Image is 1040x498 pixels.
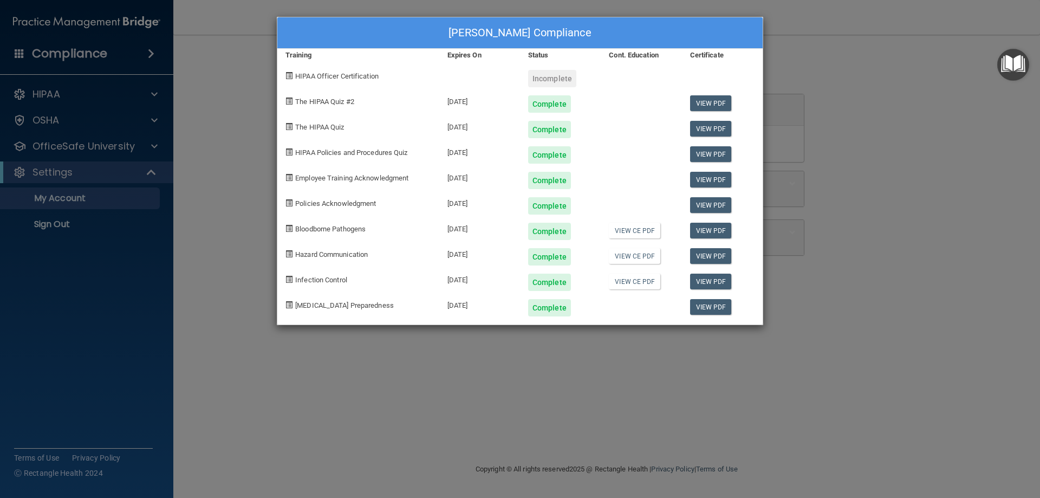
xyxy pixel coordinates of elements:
[295,199,376,208] span: Policies Acknowledgment
[277,17,763,49] div: [PERSON_NAME] Compliance
[528,121,571,138] div: Complete
[997,49,1029,81] button: Open Resource Center
[528,274,571,291] div: Complete
[690,197,732,213] a: View PDF
[690,146,732,162] a: View PDF
[520,49,601,62] div: Status
[609,248,660,264] a: View CE PDF
[295,301,394,309] span: [MEDICAL_DATA] Preparedness
[439,49,520,62] div: Expires On
[295,276,347,284] span: Infection Control
[690,95,732,111] a: View PDF
[690,121,732,137] a: View PDF
[439,215,520,240] div: [DATE]
[690,223,732,238] a: View PDF
[528,223,571,240] div: Complete
[439,291,520,316] div: [DATE]
[439,138,520,164] div: [DATE]
[690,172,732,187] a: View PDF
[609,223,660,238] a: View CE PDF
[439,189,520,215] div: [DATE]
[439,240,520,266] div: [DATE]
[295,148,407,157] span: HIPAA Policies and Procedures Quiz
[439,113,520,138] div: [DATE]
[690,248,732,264] a: View PDF
[295,174,408,182] span: Employee Training Acknowledgment
[609,274,660,289] a: View CE PDF
[528,299,571,316] div: Complete
[528,95,571,113] div: Complete
[295,98,354,106] span: The HIPAA Quiz #2
[601,49,681,62] div: Cont. Education
[295,123,344,131] span: The HIPAA Quiz
[682,49,763,62] div: Certificate
[295,250,368,258] span: Hazard Communication
[439,266,520,291] div: [DATE]
[439,164,520,189] div: [DATE]
[528,172,571,189] div: Complete
[986,423,1027,464] iframe: Drift Widget Chat Controller
[439,87,520,113] div: [DATE]
[277,49,439,62] div: Training
[690,299,732,315] a: View PDF
[295,225,366,233] span: Bloodborne Pathogens
[528,248,571,266] div: Complete
[690,274,732,289] a: View PDF
[528,146,571,164] div: Complete
[528,197,571,215] div: Complete
[528,70,576,87] div: Incomplete
[295,72,379,80] span: HIPAA Officer Certification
